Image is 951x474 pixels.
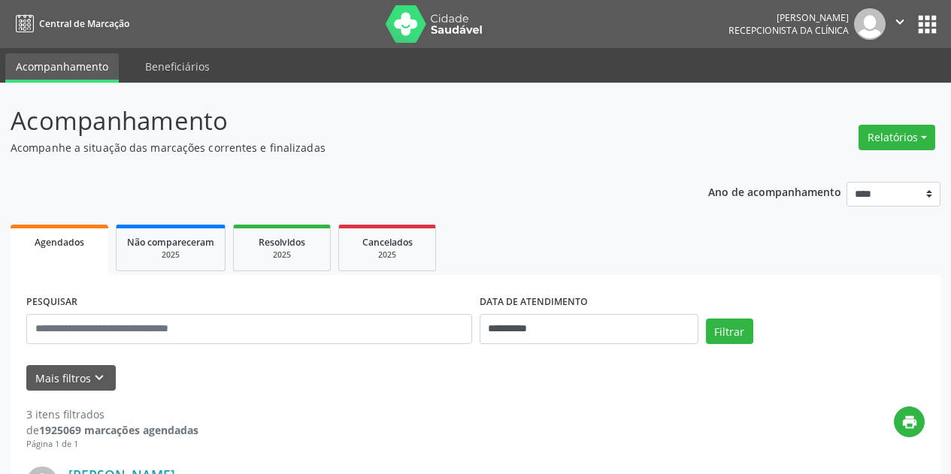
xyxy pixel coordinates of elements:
i: print [901,414,918,430]
a: Central de Marcação [11,11,129,36]
i: keyboard_arrow_down [91,370,108,386]
p: Acompanhamento [11,102,662,140]
button: apps [914,11,940,38]
button: Filtrar [706,319,753,344]
a: Acompanhamento [5,53,119,83]
div: 3 itens filtrados [26,406,198,422]
button: Relatórios [859,125,935,150]
span: Não compareceram [127,236,214,249]
button: Mais filtroskeyboard_arrow_down [26,365,116,391]
div: 2025 [350,249,425,261]
div: [PERSON_NAME] [728,11,849,24]
span: Central de Marcação [39,17,129,30]
img: img [854,8,886,40]
div: 2025 [127,249,214,261]
p: Ano de acompanhamento [708,182,841,201]
span: Resolvidos [259,236,305,249]
a: Beneficiários [135,53,220,80]
span: Agendados [35,236,84,249]
span: Recepcionista da clínica [728,24,849,37]
i:  [892,14,908,30]
p: Acompanhe a situação das marcações correntes e finalizadas [11,140,662,155]
strong: 1925069 marcações agendadas [39,423,198,437]
div: 2025 [244,249,320,261]
div: de [26,422,198,438]
button: print [894,406,925,437]
span: Cancelados [362,236,413,249]
label: PESQUISAR [26,291,77,314]
label: DATA DE ATENDIMENTO [480,291,588,314]
button:  [886,8,914,40]
div: Página 1 de 1 [26,438,198,451]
